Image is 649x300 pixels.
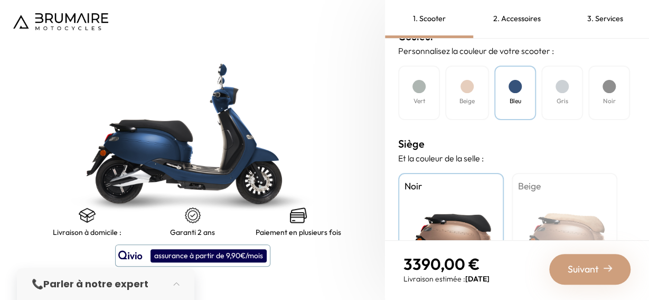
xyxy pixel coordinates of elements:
button: assurance à partir de 9,90€/mois [115,244,270,267]
h3: Siège [398,136,636,152]
img: logo qivio [118,249,143,262]
p: Et la couleur de la selle : [398,152,636,165]
p: Livraison à domicile : [53,228,121,237]
h4: Bleu [510,96,521,106]
h4: Beige [518,179,611,193]
h4: Vert [413,96,425,106]
img: credit-cards.png [290,207,307,224]
span: Suivant [568,262,599,277]
img: right-arrow-2.png [604,264,612,272]
div: assurance à partir de 9,90€/mois [151,249,267,262]
p: Personnalisez la couleur de votre scooter : [398,44,636,57]
h4: Beige [459,96,475,106]
span: [DATE] [465,274,490,284]
h4: Noir [603,96,616,106]
img: shipping.png [79,207,96,224]
p: Paiement en plusieurs fois [256,228,341,237]
p: Livraison estimée : [403,274,490,284]
img: Logo de Brumaire [13,13,108,30]
h4: Gris [557,96,568,106]
h4: Noir [405,179,497,193]
img: certificat-de-garantie.png [184,207,201,224]
p: 3390,00 € [403,254,490,274]
p: Garanti 2 ans [170,228,215,237]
